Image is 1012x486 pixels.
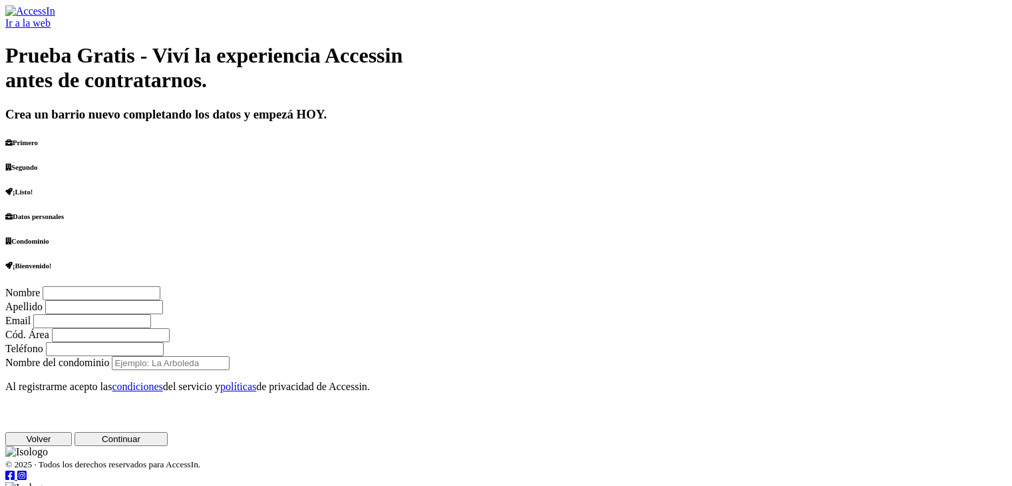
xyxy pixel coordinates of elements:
small: © 2025 · Todos los derechos reservados para AccessIn. [5,459,200,469]
a: ¡Listo! [5,188,33,196]
button: Continuar [75,432,168,446]
a: Datos personales [5,212,64,220]
img: Isologo [5,446,48,458]
a: políticas [220,381,256,392]
label: Teléfono [5,343,43,354]
img: AccessIn [5,5,55,17]
a: Ir a la web [5,17,51,29]
a: Primero [5,138,38,146]
label: Nombre del condominio [5,357,109,368]
button: Volver [5,432,72,446]
label: Email [5,315,31,326]
h1: Prueba Gratis - Viví la experiencia Accessin antes de contratarnos. [5,43,1007,93]
label: Cód. Área [5,329,49,340]
label: Nombre [5,287,40,298]
a: ¡Bienvenido! [5,262,51,270]
a: Condominio [5,237,49,245]
label: Apellido [5,301,43,312]
input: Ejemplo: La Arboleda [112,356,230,370]
h3: Crea un barrio nuevo completando los datos y empezá HOY. [5,107,1007,122]
a: Segundo [5,163,37,171]
p: Al registrarme acepto las del servicio y de privacidad de Accessin. [5,381,1007,393]
a: condiciones [112,381,162,392]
